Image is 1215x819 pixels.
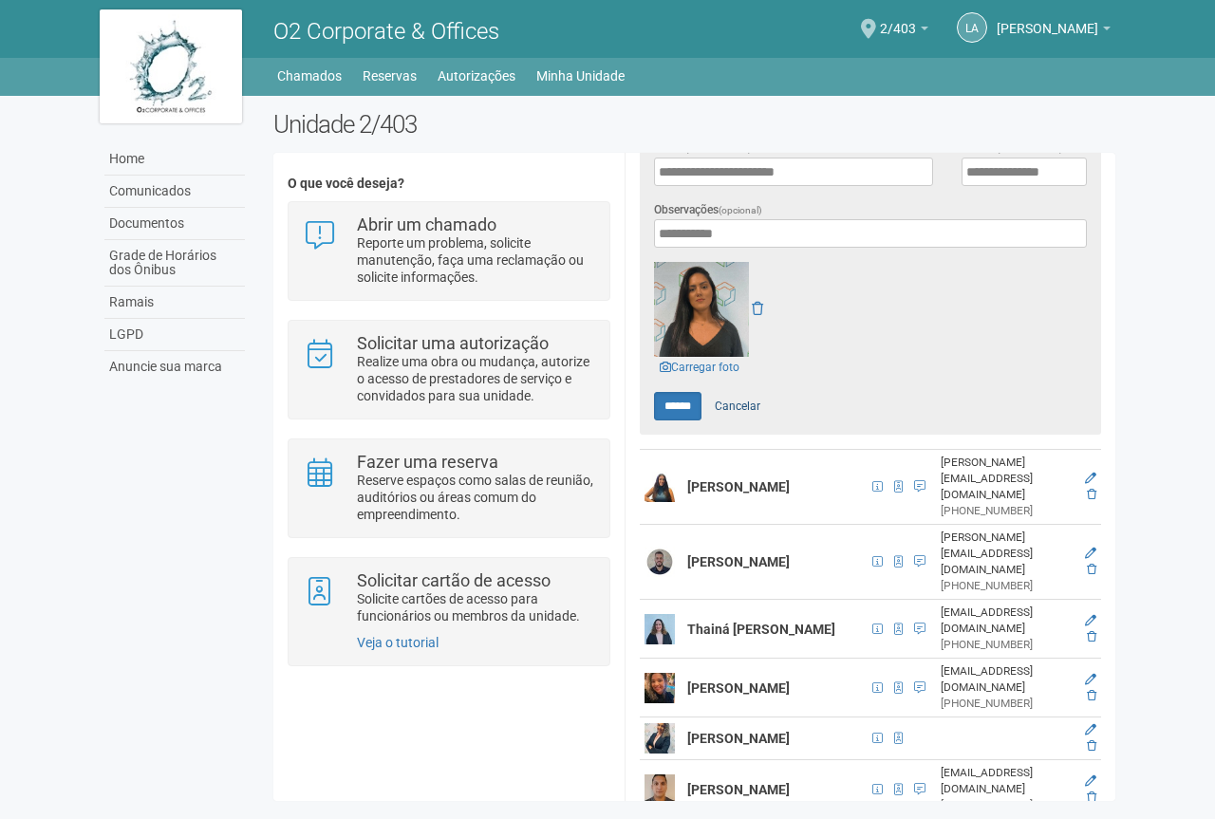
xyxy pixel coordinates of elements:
h4: O que você deseja? [288,177,609,191]
a: Excluir membro [1087,563,1096,576]
a: Reservas [363,63,417,89]
a: Editar membro [1085,673,1096,686]
label: Observações [654,201,762,219]
strong: [PERSON_NAME] [687,680,790,696]
a: Comunicados [104,176,245,208]
p: Realize uma obra ou mudança, autorize o acesso de prestadores de serviço e convidados para sua un... [357,353,595,404]
img: user.png [645,614,675,644]
a: Excluir membro [1087,630,1096,643]
div: [PHONE_NUMBER] [941,696,1072,712]
a: Chamados [277,63,342,89]
strong: [PERSON_NAME] [687,731,790,746]
p: Solicite cartões de acesso para funcionários ou membros da unidade. [357,590,595,624]
img: user.png [645,723,675,754]
strong: Solicitar cartão de acesso [357,570,551,590]
a: Fazer uma reserva Reserve espaços como salas de reunião, auditórios ou áreas comum do empreendime... [303,454,594,523]
a: Ramais [104,287,245,319]
a: Cancelar [704,392,771,420]
a: Remover [752,301,763,316]
img: user.png [645,673,675,703]
strong: Thainá [PERSON_NAME] [687,622,835,637]
strong: [PERSON_NAME] [687,554,790,569]
a: 2/403 [880,24,928,39]
div: [EMAIL_ADDRESS][DOMAIN_NAME] [941,663,1072,696]
a: LA [957,12,987,43]
p: Reserve espaços como salas de reunião, auditórios ou áreas comum do empreendimento. [357,472,595,523]
div: [EMAIL_ADDRESS][DOMAIN_NAME] [941,605,1072,637]
a: Abrir um chamado Reporte um problema, solicite manutenção, faça uma reclamação ou solicite inform... [303,216,594,286]
strong: Abrir um chamado [357,214,496,234]
strong: [PERSON_NAME] [687,782,790,797]
span: (opcional) [719,205,762,215]
a: Editar membro [1085,547,1096,560]
div: [PHONE_NUMBER] [941,797,1072,813]
a: Solicitar cartão de acesso Solicite cartões de acesso para funcionários ou membros da unidade. [303,572,594,624]
a: Solicitar uma autorização Realize uma obra ou mudança, autorize o acesso de prestadores de serviç... [303,335,594,404]
span: O2 Corporate & Offices [273,18,499,45]
p: Reporte um problema, solicite manutenção, faça uma reclamação ou solicite informações. [357,234,595,286]
a: Veja o tutorial [357,635,439,650]
a: Documentos [104,208,245,240]
h2: Unidade 2/403 [273,110,1115,139]
div: [PHONE_NUMBER] [941,503,1072,519]
span: 2/403 [880,3,916,36]
img: user.png [645,472,675,502]
a: [PERSON_NAME] [997,24,1111,39]
img: user.png [645,547,675,577]
a: Editar membro [1085,774,1096,788]
a: Excluir membro [1087,488,1096,501]
span: Luísa Antunes de Mesquita [997,3,1098,36]
a: Anuncie sua marca [104,351,245,382]
a: Excluir membro [1087,791,1096,804]
strong: Solicitar uma autorização [357,333,549,353]
a: Editar membro [1085,472,1096,485]
a: Excluir membro [1087,689,1096,702]
div: [PHONE_NUMBER] [941,578,1072,594]
a: Editar membro [1085,723,1096,736]
div: [PERSON_NAME][EMAIL_ADDRESS][DOMAIN_NAME] [941,530,1072,578]
strong: [PERSON_NAME] [687,479,790,494]
img: user.png [645,774,675,805]
a: Excluir membro [1087,739,1096,753]
a: Home [104,143,245,176]
a: Autorizações [438,63,515,89]
img: logo.jpg [100,9,242,123]
a: LGPD [104,319,245,351]
a: Editar membro [1085,614,1096,627]
div: [PHONE_NUMBER] [941,637,1072,653]
a: Grade de Horários dos Ônibus [104,240,245,287]
a: Minha Unidade [536,63,625,89]
a: Carregar foto [654,357,745,378]
strong: Fazer uma reserva [357,452,498,472]
div: [PERSON_NAME][EMAIL_ADDRESS][DOMAIN_NAME] [941,455,1072,503]
img: GetFile [654,262,749,357]
div: [EMAIL_ADDRESS][DOMAIN_NAME] [941,765,1072,797]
